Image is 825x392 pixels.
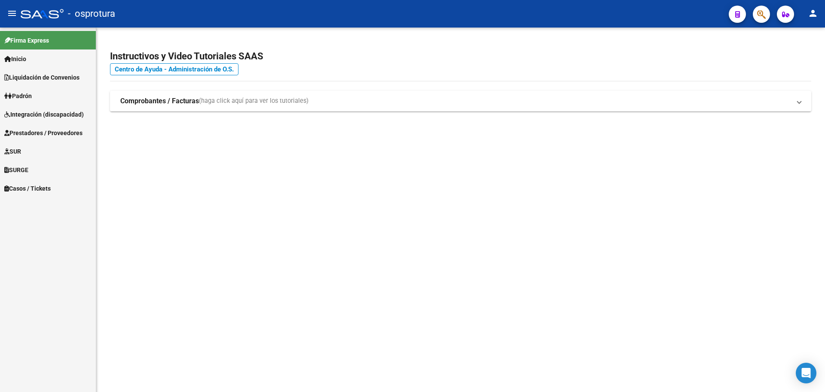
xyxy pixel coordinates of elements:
mat-icon: person [808,8,818,19]
span: Integración (discapacidad) [4,110,84,119]
a: Centro de Ayuda - Administración de O.S. [110,63,238,75]
span: Liquidación de Convenios [4,73,79,82]
span: SUR [4,147,21,156]
span: (haga click aquí para ver los tutoriales) [199,96,309,106]
mat-expansion-panel-header: Comprobantes / Facturas(haga click aquí para ver los tutoriales) [110,91,811,111]
strong: Comprobantes / Facturas [120,96,199,106]
span: - osprotura [68,4,115,23]
span: Firma Express [4,36,49,45]
span: SURGE [4,165,28,175]
div: Open Intercom Messenger [796,363,816,383]
h2: Instructivos y Video Tutoriales SAAS [110,48,811,65]
span: Prestadores / Proveedores [4,128,82,138]
mat-icon: menu [7,8,17,19]
span: Padrón [4,91,32,101]
span: Inicio [4,54,26,64]
span: Casos / Tickets [4,184,51,193]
